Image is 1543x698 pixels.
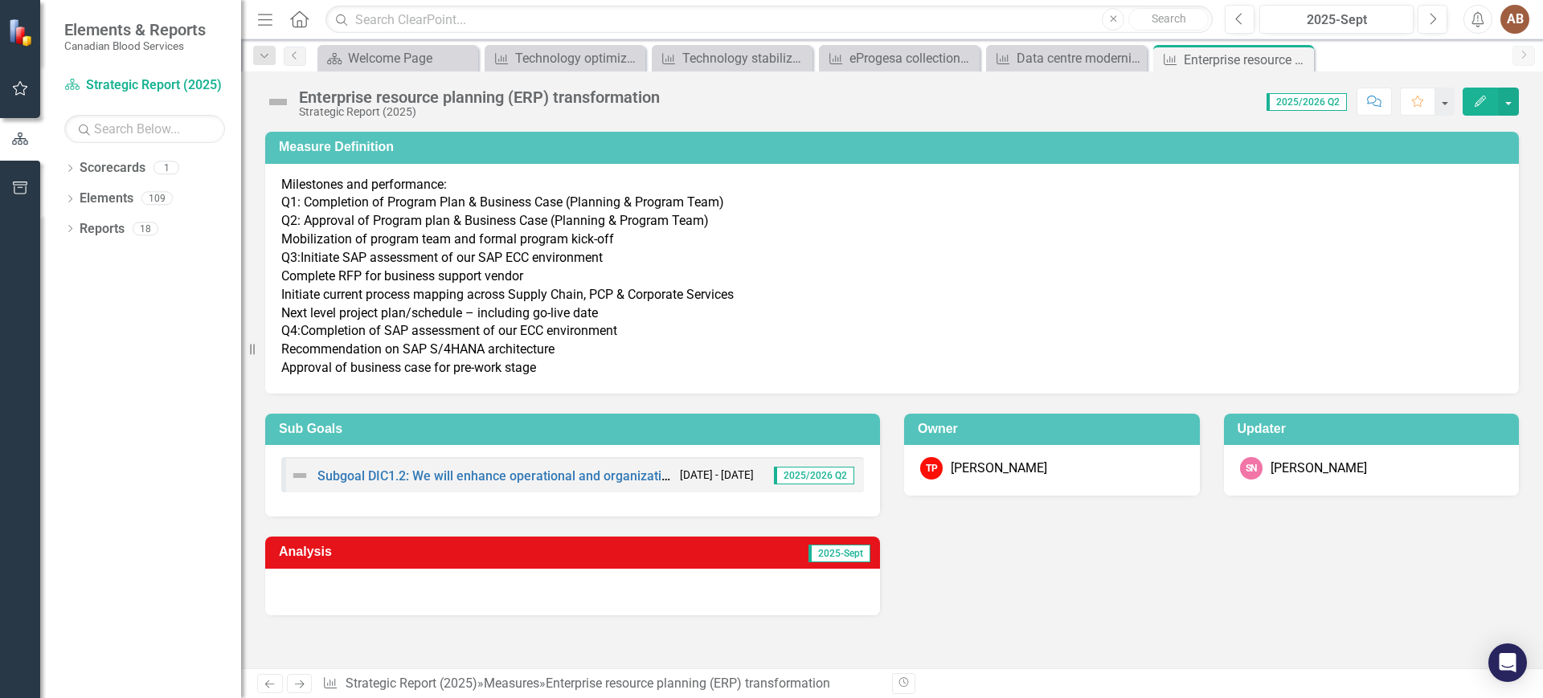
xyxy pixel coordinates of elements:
button: AB [1500,5,1529,34]
div: Strategic Report (2025) [299,106,660,118]
h3: Updater [1238,422,1512,436]
button: 2025-Sept [1259,5,1414,34]
button: Search [1128,8,1209,31]
div: Enterprise resource planning (ERP) transformation [299,88,660,106]
h3: Owner [918,422,1192,436]
a: Technology optimization programs completion status [489,48,641,68]
a: Data centre modernization [990,48,1143,68]
div: » » [322,675,880,693]
h3: Measure Definition [279,140,1511,154]
div: Technology optimization programs completion status [515,48,641,68]
small: [DATE] - [DATE] [680,467,754,483]
div: [PERSON_NAME] [951,459,1047,478]
a: eProgesa collections modernization [823,48,976,68]
a: Subgoal DIC1.2: We will enhance operational and organizational productivity, support strategic ob... [317,468,1514,484]
small: Canadian Blood Services [64,39,206,52]
div: 18 [133,222,158,235]
div: eProgesa collections modernization [849,48,976,68]
span: 2025-Sept [808,545,870,562]
input: Search Below... [64,115,225,143]
img: Not Defined [290,466,309,485]
div: Open Intercom Messenger [1488,643,1527,682]
a: Elements [80,190,133,208]
img: ClearPoint Strategy [8,18,36,47]
a: Welcome Page [321,48,474,68]
div: Technology stabilization projects completion status [682,48,808,68]
span: 2025/2026 Q2 [1267,93,1347,111]
a: Technology stabilization projects completion status [656,48,808,68]
div: 109 [141,192,173,206]
input: Search ClearPoint... [325,6,1213,34]
div: 2025-Sept [1265,10,1408,30]
span: Search [1152,12,1186,25]
div: 1 [153,161,179,175]
div: Welcome Page [348,48,474,68]
span: Elements & Reports [64,20,206,39]
a: Measures [484,676,539,691]
h3: Analysis [279,545,548,559]
img: Not Defined [265,89,291,115]
div: [PERSON_NAME] [1271,459,1367,478]
p: Milestones and performance: Q1: Completion of Program Plan & Business Case (Planning & Program Te... [281,176,1503,378]
div: SN [1240,457,1263,480]
h3: Sub Goals [279,422,872,436]
a: Scorecards [80,159,145,178]
div: TP [920,457,943,480]
span: 2025/2026 Q2 [774,467,854,484]
a: Strategic Report (2025) [346,676,477,691]
div: Enterprise resource planning (ERP) transformation [1184,50,1310,70]
a: Reports [80,220,125,239]
div: Data centre modernization [1017,48,1143,68]
a: Strategic Report (2025) [64,76,225,95]
div: Enterprise resource planning (ERP) transformation [546,676,830,691]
